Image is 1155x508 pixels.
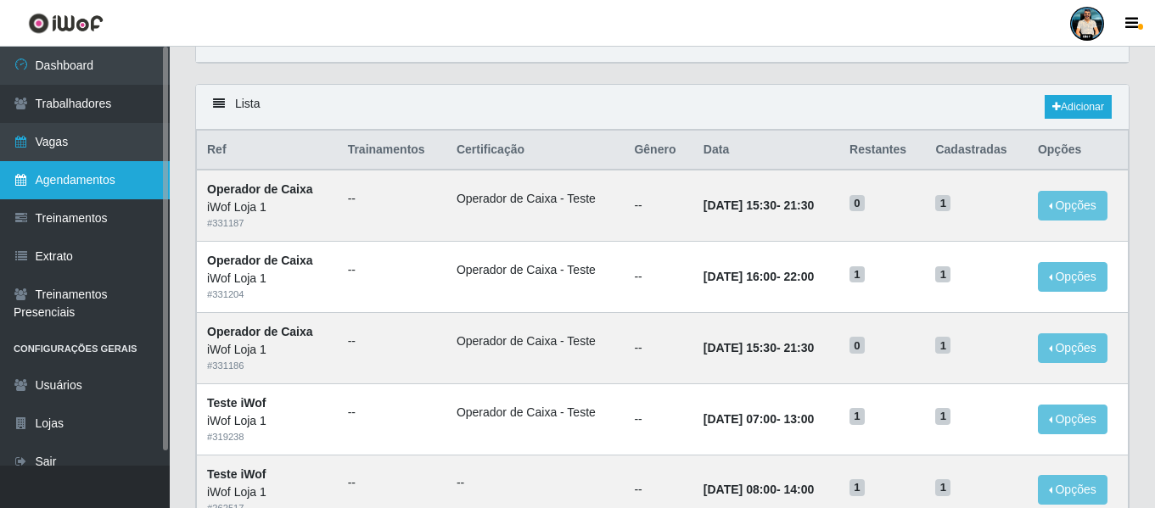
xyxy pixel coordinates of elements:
div: iWof Loja 1 [207,483,328,501]
span: 0 [849,337,865,354]
div: Lista [196,85,1129,130]
ul: -- [348,190,436,208]
time: 13:00 [784,412,815,426]
time: [DATE] 15:30 [704,198,777,212]
th: Cadastradas [925,131,1027,170]
button: Opções [1038,191,1107,221]
strong: Operador de Caixa [207,182,313,196]
div: # 331204 [207,287,328,302]
td: -- [624,170,692,241]
span: 1 [849,479,865,496]
button: Opções [1038,475,1107,505]
li: Operador de Caixa - Teste [457,261,614,279]
strong: - [704,341,814,354]
time: 22:00 [784,270,815,283]
strong: Teste iWof [207,396,266,410]
a: Adicionar [1045,95,1112,119]
li: Operador de Caixa - Teste [457,332,614,350]
div: # 319238 [207,430,328,444]
strong: Operador de Caixa [207,254,313,267]
div: iWof Loja 1 [207,270,328,287]
ul: -- [348,474,436,492]
time: 14:00 [784,483,815,496]
div: iWof Loja 1 [207,341,328,359]
td: -- [624,383,692,455]
time: 21:30 [784,198,815,212]
time: [DATE] 16:00 [704,270,777,283]
div: iWof Loja 1 [207,198,328,216]
ul: -- [457,474,614,492]
li: Operador de Caixa - Teste [457,190,614,208]
td: -- [624,242,692,313]
time: [DATE] 15:30 [704,341,777,354]
span: 1 [935,195,950,212]
span: 1 [849,266,865,283]
th: Opções [1028,131,1129,170]
ul: -- [348,261,436,279]
strong: - [704,198,814,212]
strong: - [704,483,814,496]
div: # 331187 [207,216,328,231]
strong: Operador de Caixa [207,325,313,338]
th: Restantes [839,131,925,170]
th: Certificação [446,131,625,170]
div: iWof Loja 1 [207,412,328,430]
button: Opções [1038,405,1107,434]
time: [DATE] 08:00 [704,483,777,496]
ul: -- [348,404,436,421]
strong: - [704,270,814,283]
span: 0 [849,195,865,212]
th: Trainamentos [338,131,446,170]
th: Ref [197,131,338,170]
button: Opções [1038,333,1107,363]
time: 21:30 [784,341,815,354]
td: -- [624,312,692,383]
strong: Teste iWof [207,467,266,481]
th: Gênero [624,131,692,170]
time: [DATE] 07:00 [704,412,777,426]
th: Data [693,131,839,170]
span: 1 [935,337,950,354]
span: 1 [935,479,950,496]
li: Operador de Caixa - Teste [457,404,614,421]
span: 1 [935,408,950,425]
ul: -- [348,332,436,350]
div: # 331186 [207,359,328,373]
span: 1 [849,408,865,425]
img: CoreUI Logo [28,13,104,34]
strong: - [704,412,814,426]
button: Opções [1038,262,1107,292]
span: 1 [935,266,950,283]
